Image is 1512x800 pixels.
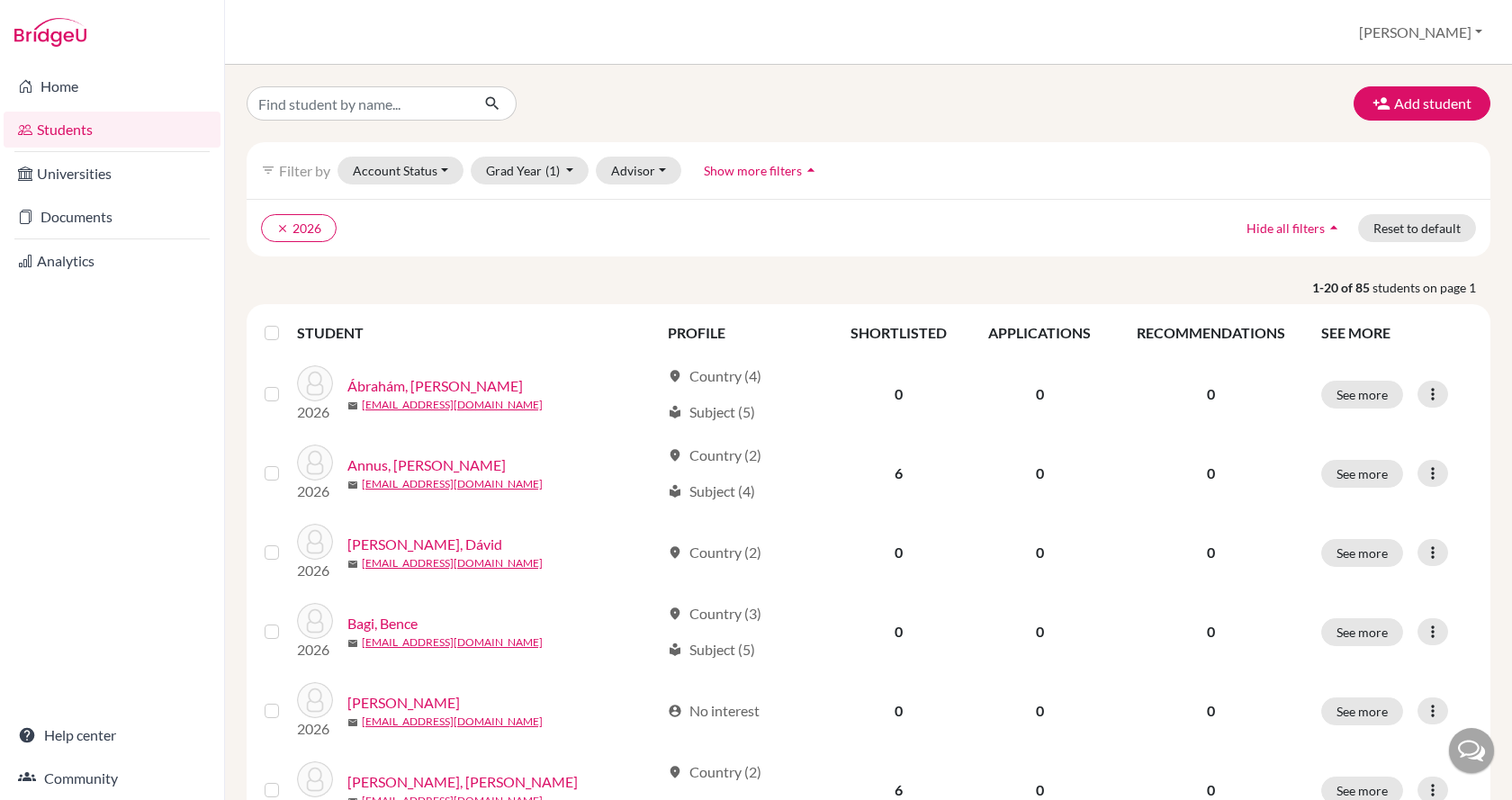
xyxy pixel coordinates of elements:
[668,405,682,419] span: local_library
[1354,86,1490,121] button: Add student
[668,761,761,783] div: Country (2)
[347,400,358,411] span: mail
[347,375,523,397] a: Ábrahám, [PERSON_NAME]
[830,434,967,513] td: 6
[668,481,755,502] div: Subject (4)
[297,560,333,581] p: 2026
[668,365,761,387] div: Country (4)
[347,480,358,490] span: mail
[802,161,820,179] i: arrow_drop_up
[362,714,543,730] a: [EMAIL_ADDRESS][DOMAIN_NAME]
[4,199,220,235] a: Documents
[967,355,1112,434] td: 0
[297,311,657,355] th: STUDENT
[1351,15,1490,49] button: [PERSON_NAME]
[830,513,967,592] td: 0
[347,692,460,714] a: [PERSON_NAME]
[471,157,589,184] button: Grad Year(1)
[1321,381,1403,409] button: See more
[14,18,86,47] img: Bridge-U
[4,717,220,753] a: Help center
[297,603,333,639] img: Bagi, Bence
[4,760,220,796] a: Community
[1231,214,1358,242] button: Hide all filtersarrow_drop_up
[1321,697,1403,725] button: See more
[1372,278,1490,297] span: students on page 1
[362,555,543,571] a: [EMAIL_ADDRESS][DOMAIN_NAME]
[668,639,755,661] div: Subject (5)
[1246,220,1325,236] span: Hide all filters
[279,162,330,179] span: Filter by
[1123,542,1300,563] p: 0
[247,86,470,121] input: Find student by name...
[657,311,830,355] th: PROFILE
[261,163,275,177] i: filter_list
[1358,214,1476,242] button: Reset to default
[297,401,333,423] p: 2026
[668,401,755,423] div: Subject (5)
[668,445,761,466] div: Country (2)
[347,771,578,793] a: [PERSON_NAME], [PERSON_NAME]
[668,700,760,722] div: No interest
[297,445,333,481] img: Annus, Dorottya
[688,157,835,184] button: Show more filtersarrow_drop_up
[297,761,333,797] img: Bartók, Márton
[668,704,682,718] span: account_circle
[362,634,543,651] a: [EMAIL_ADDRESS][DOMAIN_NAME]
[1123,621,1300,643] p: 0
[362,476,543,492] a: [EMAIL_ADDRESS][DOMAIN_NAME]
[347,534,502,555] a: [PERSON_NAME], Dávid
[347,613,418,634] a: Bagi, Bence
[297,682,333,718] img: Bálint, Aliz
[261,214,337,242] button: clear2026
[1123,463,1300,484] p: 0
[297,524,333,560] img: Areniello Scharli, Dávid
[347,638,358,649] span: mail
[347,559,358,570] span: mail
[830,592,967,671] td: 0
[297,639,333,661] p: 2026
[1325,219,1343,237] i: arrow_drop_up
[967,434,1112,513] td: 0
[704,163,802,178] span: Show more filters
[830,311,967,355] th: SHORTLISTED
[967,311,1112,355] th: APPLICATIONS
[337,157,463,184] button: Account Status
[668,545,682,560] span: location_on
[297,365,333,401] img: Ábrahám, Emma
[1112,311,1310,355] th: RECOMMENDATIONS
[1321,539,1403,567] button: See more
[967,513,1112,592] td: 0
[4,243,220,279] a: Analytics
[830,355,967,434] td: 0
[276,222,289,235] i: clear
[1123,383,1300,405] p: 0
[1312,278,1372,297] strong: 1-20 of 85
[347,717,358,728] span: mail
[347,454,506,476] a: Annus, [PERSON_NAME]
[1321,618,1403,646] button: See more
[596,157,681,184] button: Advisor
[830,671,967,751] td: 0
[668,607,682,621] span: location_on
[668,542,761,563] div: Country (2)
[668,643,682,657] span: local_library
[967,592,1112,671] td: 0
[1123,700,1300,722] p: 0
[668,765,682,779] span: location_on
[297,718,333,740] p: 2026
[4,68,220,104] a: Home
[4,156,220,192] a: Universities
[668,369,682,383] span: location_on
[362,397,543,413] a: [EMAIL_ADDRESS][DOMAIN_NAME]
[297,481,333,502] p: 2026
[967,671,1112,751] td: 0
[668,484,682,499] span: local_library
[545,163,560,178] span: (1)
[1310,311,1483,355] th: SEE MORE
[1321,460,1403,488] button: See more
[668,448,682,463] span: location_on
[4,112,220,148] a: Students
[668,603,761,625] div: Country (3)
